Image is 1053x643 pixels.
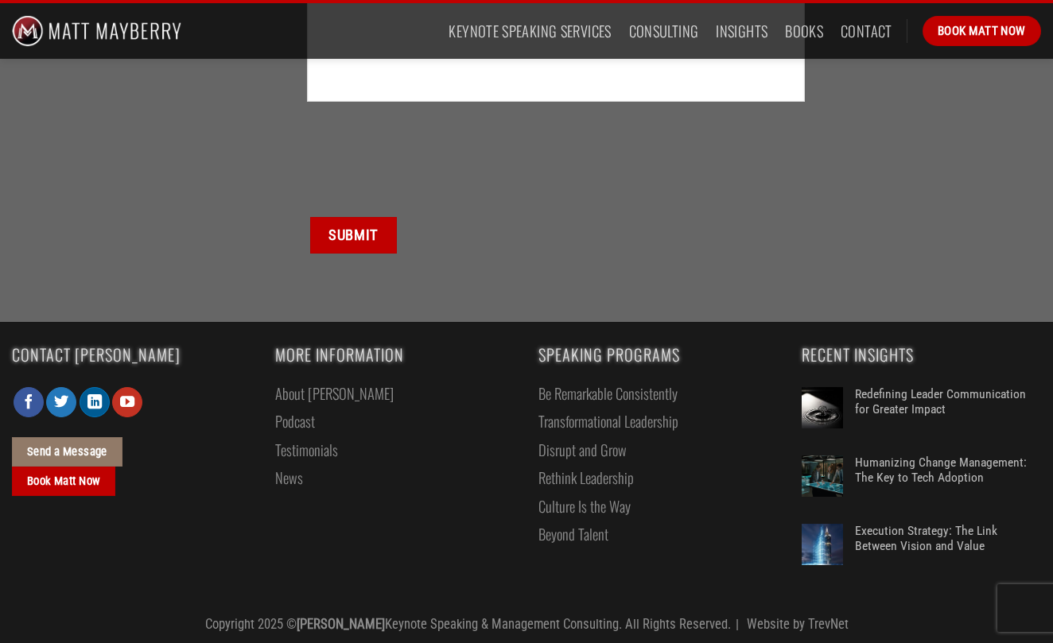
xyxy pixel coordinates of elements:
a: Book Matt Now [923,16,1041,46]
a: Follow on LinkedIn [80,387,110,417]
a: Testimonials [275,436,338,463]
a: Send a Message [12,437,122,467]
a: Follow on YouTube [112,387,142,417]
a: Insights [716,17,767,45]
a: Humanizing Change Management: The Key to Tech Adoption [855,455,1041,503]
a: Keynote Speaking Services [449,17,611,45]
a: Podcast [275,407,315,435]
span: Book Matt Now [938,21,1026,41]
span: More Information [275,347,515,363]
a: Disrupt and Grow [538,436,627,463]
a: Execution Strategy: The Link Between Vision and Value [855,524,1041,571]
a: Follow on Facebook [14,387,44,417]
a: Follow on Twitter [46,387,76,417]
a: News [275,463,303,491]
iframe: reCAPTCHA [307,130,549,192]
a: Books [785,17,823,45]
a: Consulting [629,17,699,45]
a: Beyond Talent [538,520,608,548]
a: Rethink Leadership [538,463,634,491]
a: Redefining Leader Communication for Greater Impact [855,387,1041,435]
span: Recent Insights [802,347,1041,363]
strong: [PERSON_NAME] [297,617,385,632]
img: Matt Mayberry [12,3,181,59]
a: Transformational Leadership [538,407,678,435]
span: Speaking Programs [538,347,778,363]
div: Copyright 2025 © Keynote Speaking & Management Consulting. All Rights Reserved. [12,614,1041,636]
a: Culture Is the Way [538,492,631,520]
a: Contact [841,17,892,45]
a: Website by TrevNet [747,617,849,632]
a: About [PERSON_NAME] [275,379,394,407]
span: Contact [PERSON_NAME] [12,347,251,363]
a: Book Matt Now [12,467,115,496]
input: Submit [310,217,396,254]
a: Be Remarkable Consistently [538,379,678,407]
span: | [731,617,744,632]
span: Book Matt Now [27,472,101,491]
span: Send a Message [27,443,107,462]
